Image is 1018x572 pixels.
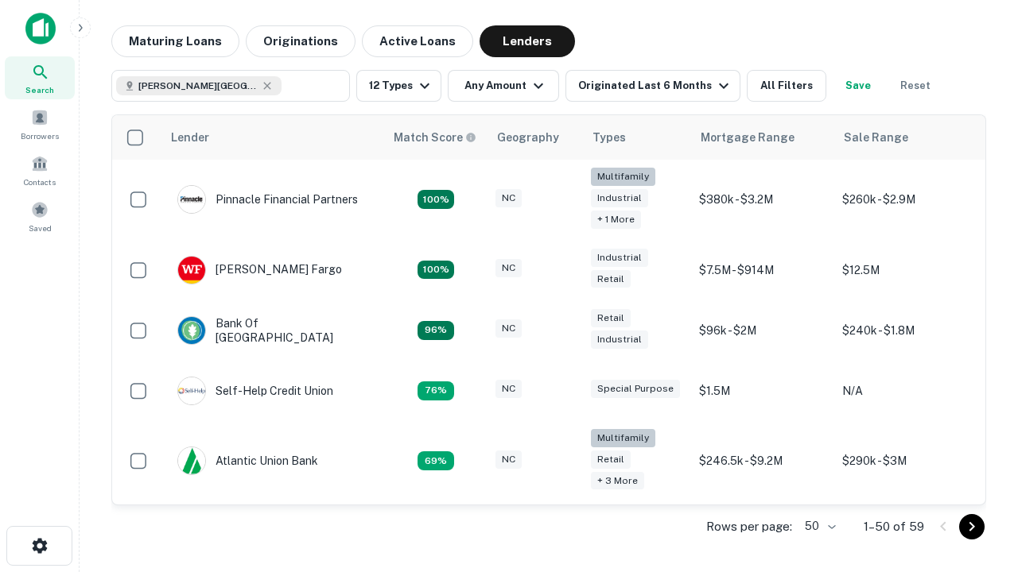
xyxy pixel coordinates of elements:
button: Originated Last 6 Months [565,70,740,102]
div: NC [495,189,522,207]
th: Mortgage Range [691,115,834,160]
div: Pinnacle Financial Partners [177,185,358,214]
img: picture [178,447,205,474]
a: Borrowers [5,102,75,145]
div: Industrial [591,249,648,267]
div: NC [495,319,522,338]
button: Any Amount [448,70,559,102]
div: Originated Last 6 Months [578,76,733,95]
img: picture [178,317,205,344]
td: $290k - $3M [834,421,977,501]
div: Matching Properties: 15, hasApolloMatch: undefined [418,261,454,280]
th: Capitalize uses an advanced AI algorithm to match your search with the best lender. The match sco... [384,115,488,160]
td: $260k - $2.9M [834,160,977,240]
button: Reset [890,70,941,102]
button: Lenders [480,25,575,57]
a: Contacts [5,149,75,191]
span: Borrowers [21,129,59,142]
div: Retail [591,450,631,469]
div: NC [495,259,522,277]
div: Multifamily [591,168,655,186]
div: Atlantic Union Bank [177,446,318,475]
td: $246.5k - $9.2M [691,421,834,501]
img: capitalize-icon.png [25,13,56,44]
div: Retail [591,270,631,288]
div: Bank Of [GEOGRAPHIC_DATA] [177,316,368,345]
iframe: Chat Widget [938,394,1018,470]
th: Geography [488,115,583,160]
td: $380k - $3.2M [691,160,834,240]
td: $240k - $1.8M [834,300,977,361]
div: Matching Properties: 10, hasApolloMatch: undefined [418,451,454,470]
span: Search [25,83,54,96]
div: 50 [798,515,838,538]
div: Lender [171,128,209,147]
div: NC [495,450,522,469]
div: Self-help Credit Union [177,377,333,405]
button: Active Loans [362,25,473,57]
div: Types [593,128,626,147]
th: Types [583,115,691,160]
img: picture [178,186,205,213]
div: Mortgage Range [701,128,795,147]
div: Matching Properties: 14, hasApolloMatch: undefined [418,321,454,340]
div: + 1 more [591,211,641,229]
div: Special Purpose [591,380,680,398]
div: Industrial [591,189,648,207]
td: $96k - $2M [691,300,834,361]
span: Saved [29,222,52,234]
img: picture [178,257,205,284]
div: Matching Properties: 26, hasApolloMatch: undefined [418,190,454,209]
p: 1–50 of 59 [864,517,924,536]
button: 12 Types [356,70,441,102]
div: NC [495,380,522,398]
button: All Filters [747,70,826,102]
img: picture [178,377,205,404]
td: $7.5M - $914M [691,240,834,300]
td: $1.5M [691,361,834,421]
td: N/A [834,361,977,421]
div: [PERSON_NAME] Fargo [177,256,342,284]
h6: Match Score [394,129,473,146]
div: + 3 more [591,472,644,490]
button: Originations [246,25,356,57]
div: Industrial [591,330,648,349]
div: Geography [497,128,559,147]
div: Capitalize uses an advanced AI algorithm to match your search with the best lender. The match sco... [394,129,476,146]
p: Rows per page: [706,517,792,536]
button: Maturing Loans [111,25,239,57]
span: Contacts [24,176,56,188]
div: Multifamily [591,429,655,447]
a: Search [5,56,75,99]
th: Sale Range [834,115,977,160]
button: Save your search to get updates of matches that match your search criteria. [833,70,884,102]
button: Go to next page [959,514,985,539]
a: Saved [5,195,75,238]
td: $12.5M [834,240,977,300]
div: Matching Properties: 11, hasApolloMatch: undefined [418,381,454,400]
th: Lender [161,115,384,160]
div: Retail [591,309,631,327]
span: [PERSON_NAME][GEOGRAPHIC_DATA], [GEOGRAPHIC_DATA] [138,79,258,93]
div: Sale Range [844,128,908,147]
